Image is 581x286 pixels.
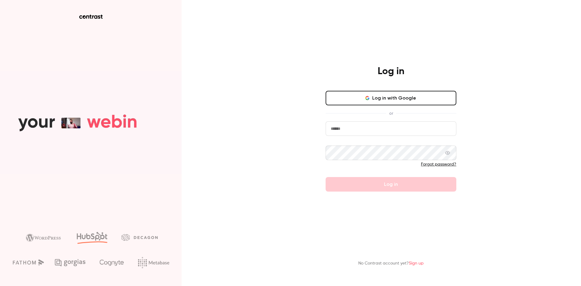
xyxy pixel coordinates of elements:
[386,110,396,117] span: or
[409,261,424,265] a: Sign up
[121,234,158,241] img: decagon
[326,91,456,105] button: Log in with Google
[358,260,424,267] p: No Contrast account yet?
[378,65,404,77] h4: Log in
[421,162,456,166] a: Forgot password?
